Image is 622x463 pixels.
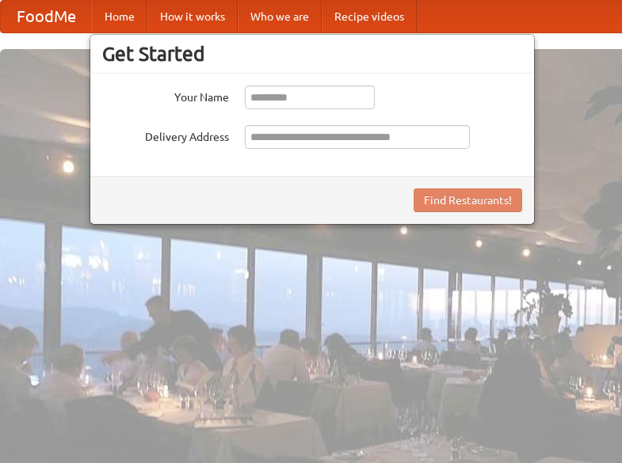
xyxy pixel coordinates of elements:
[102,85,229,105] label: Your Name
[238,1,322,32] a: Who we are
[1,1,92,32] a: FoodMe
[414,188,522,212] button: Find Restaurants!
[102,125,229,145] label: Delivery Address
[102,42,522,66] h3: Get Started
[92,1,147,32] a: Home
[147,1,238,32] a: How it works
[322,1,417,32] a: Recipe videos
